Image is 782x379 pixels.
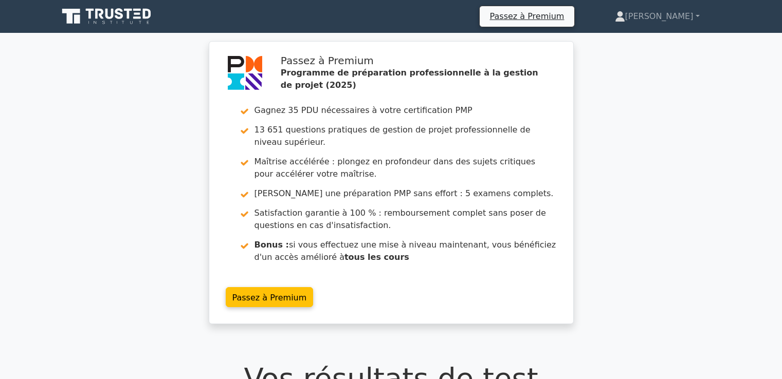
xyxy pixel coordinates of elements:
[226,287,314,307] a: Passez à Premium
[590,6,724,27] a: [PERSON_NAME]
[484,9,571,23] a: Passez à Premium
[490,11,565,21] font: Passez à Premium
[625,11,694,21] font: [PERSON_NAME]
